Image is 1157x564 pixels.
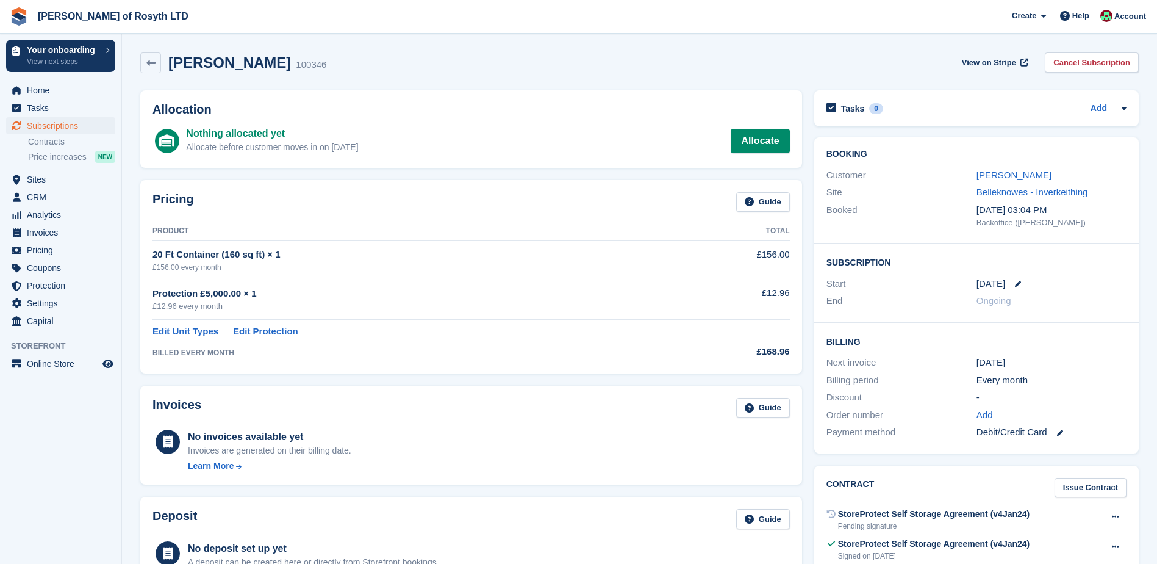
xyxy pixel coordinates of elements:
[27,206,100,223] span: Analytics
[672,222,789,241] th: Total
[296,58,326,72] div: 100346
[736,192,790,212] a: Guide
[672,345,789,359] div: £168.96
[152,287,672,301] div: Protection £5,000.00 × 1
[976,277,1005,291] time: 2025-08-22 23:00:00 UTC
[826,335,1127,347] h2: Billing
[826,203,976,229] div: Booked
[826,391,976,405] div: Discount
[152,509,197,529] h2: Deposit
[826,150,1127,159] h2: Booking
[976,408,993,422] a: Add
[152,300,672,313] div: £12.96 every month
[6,295,115,312] a: menu
[976,187,1088,197] a: Belleknowes - Inverkeithing
[6,99,115,117] a: menu
[188,460,351,472] a: Learn More
[188,444,351,457] div: Invoices are generated on their billing date.
[826,408,976,422] div: Order number
[838,521,1030,532] div: Pending signature
[95,151,115,163] div: NEW
[27,46,99,54] p: Your onboarding
[6,189,115,206] a: menu
[152,192,194,212] h2: Pricing
[6,259,115,277] a: menu
[27,224,100,241] span: Invoices
[28,150,115,164] a: Price increases NEW
[27,313,100,330] span: Capital
[976,425,1127,439] div: Debit/Credit Card
[6,117,115,134] a: menu
[1012,10,1036,22] span: Create
[6,242,115,259] a: menu
[188,541,439,556] div: No deposit set up yet
[826,168,976,183] div: Customer
[826,425,976,439] div: Payment method
[27,355,100,372] span: Online Store
[233,325,298,339] a: Edit Protection
[6,224,115,241] a: menu
[838,538,1030,551] div: StoreProtect Self Storage Agreement (v4Jan24)
[1100,10,1112,22] img: Anne Thomson
[27,242,100,259] span: Pricing
[976,295,1011,306] span: Ongoing
[168,54,291,71] h2: [PERSON_NAME]
[1072,10,1089,22] span: Help
[976,170,1051,180] a: [PERSON_NAME]
[152,325,218,339] a: Edit Unit Types
[869,103,883,114] div: 0
[152,347,672,358] div: BILLED EVERY MONTH
[838,551,1030,562] div: Signed on [DATE]
[27,82,100,99] span: Home
[6,277,115,294] a: menu
[27,189,100,206] span: CRM
[152,398,201,418] h2: Invoices
[826,186,976,200] div: Site
[186,126,358,141] div: Nothing allocated yet
[1091,102,1107,116] a: Add
[1114,10,1146,23] span: Account
[11,340,121,352] span: Storefront
[1055,478,1127,498] a: Issue Contract
[826,374,976,388] div: Billing period
[976,203,1127,217] div: [DATE] 03:04 PM
[188,430,351,444] div: No invoices available yet
[957,52,1031,73] a: View on Stripe
[672,280,789,319] td: £12.96
[6,206,115,223] a: menu
[152,222,672,241] th: Product
[27,171,100,188] span: Sites
[152,103,790,117] h2: Allocation
[6,82,115,99] a: menu
[736,509,790,529] a: Guide
[672,241,789,280] td: £156.00
[101,356,115,371] a: Preview store
[6,171,115,188] a: menu
[826,478,875,498] h2: Contract
[6,313,115,330] a: menu
[152,262,672,273] div: £156.00 every month
[826,277,976,291] div: Start
[826,294,976,308] div: End
[186,141,358,154] div: Allocate before customer moves in on [DATE]
[27,277,100,294] span: Protection
[976,374,1127,388] div: Every month
[27,295,100,312] span: Settings
[6,355,115,372] a: menu
[838,508,1030,521] div: StoreProtect Self Storage Agreement (v4Jan24)
[152,248,672,262] div: 20 Ft Container (160 sq ft) × 1
[976,356,1127,370] div: [DATE]
[27,117,100,134] span: Subscriptions
[28,136,115,148] a: Contracts
[6,40,115,72] a: Your onboarding View next steps
[976,217,1127,229] div: Backoffice ([PERSON_NAME])
[188,460,234,472] div: Learn More
[10,7,28,26] img: stora-icon-8386f47178a22dfd0bd8f6a31ec36ba5ce8667c1dd55bd0f319d3a0aa187defe.svg
[27,56,99,67] p: View next steps
[736,398,790,418] a: Guide
[962,57,1016,69] span: View on Stripe
[826,356,976,370] div: Next invoice
[731,129,789,153] a: Allocate
[27,259,100,277] span: Coupons
[826,256,1127,268] h2: Subscription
